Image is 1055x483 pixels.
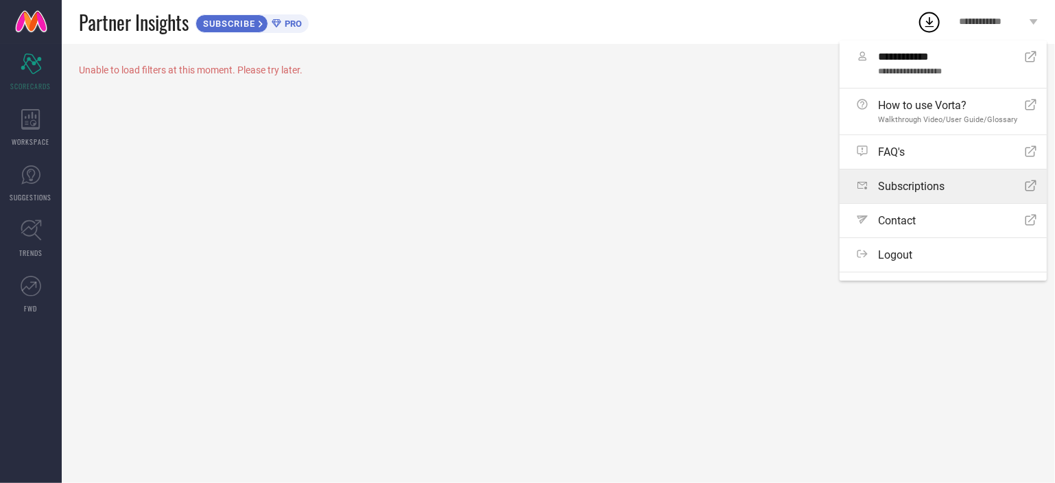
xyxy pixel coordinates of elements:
span: SUBSCRIBE [196,19,259,29]
span: How to use Vorta? [878,99,1017,112]
a: Subscriptions [840,169,1047,203]
span: Partner Insights [79,8,189,36]
span: SCORECARDS [11,81,51,91]
a: FAQ's [840,135,1047,169]
div: Open download list [917,10,942,34]
span: TRENDS [19,248,43,258]
span: Logout [878,248,912,261]
div: Unable to load filters at this moment. Please try later. [79,64,1038,75]
span: Contact [878,214,916,227]
span: Walkthrough Video/User Guide/Glossary [878,115,1017,124]
a: Contact [840,204,1047,237]
span: FWD [25,303,38,314]
a: How to use Vorta?Walkthrough Video/User Guide/Glossary [840,89,1047,134]
span: FAQ's [878,145,905,158]
span: SUGGESTIONS [10,192,52,202]
span: PRO [281,19,302,29]
span: WORKSPACE [12,137,50,147]
a: SUBSCRIBEPRO [195,11,309,33]
span: Subscriptions [878,180,945,193]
